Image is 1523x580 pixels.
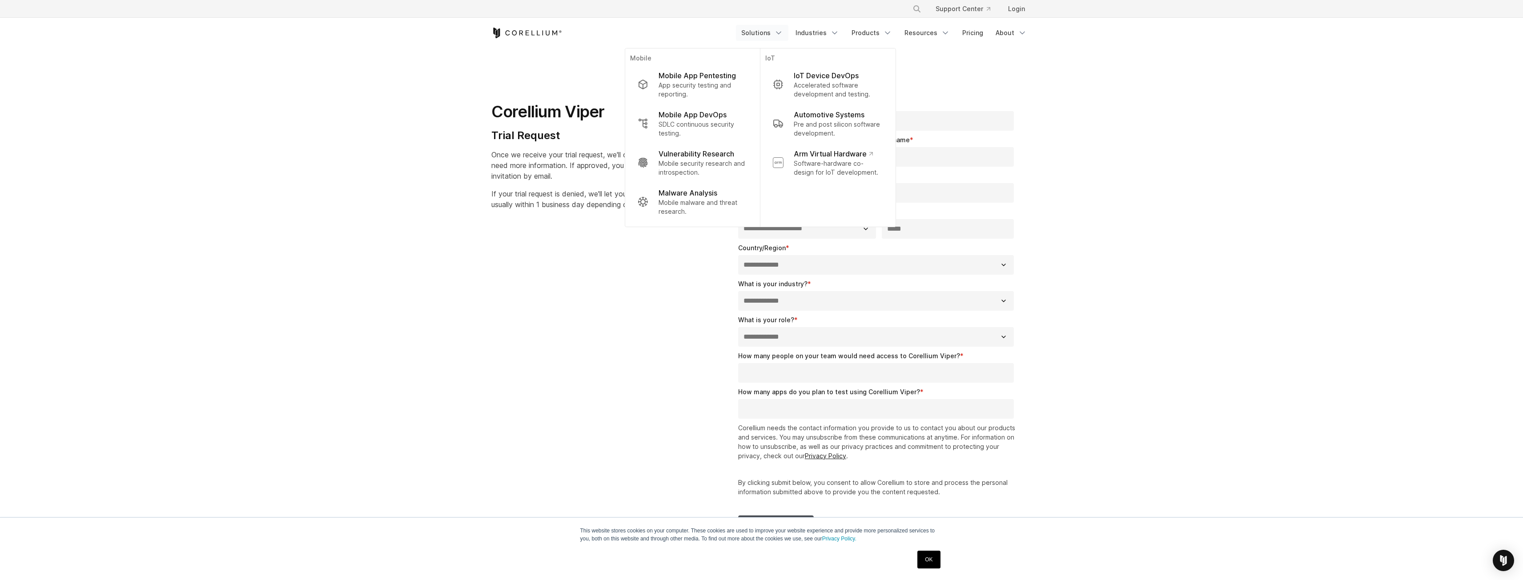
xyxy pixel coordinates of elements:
p: Mobile App Pentesting [659,70,736,81]
h1: Corellium Viper [491,102,685,122]
a: Privacy Policy [805,452,846,460]
div: Open Intercom Messenger [1493,550,1514,571]
a: Industries [790,25,844,41]
span: What is your industry? [738,280,808,288]
span: How many people on your team would need access to Corellium Viper? [738,352,960,360]
a: Pricing [957,25,989,41]
p: Automotive Systems [794,109,864,120]
span: Country/Region [738,244,786,252]
p: Software-hardware co-design for IoT development. [794,159,883,177]
div: Navigation Menu [902,1,1032,17]
button: Search [909,1,925,17]
a: Mobile App Pentesting App security testing and reporting. [630,65,754,104]
p: By clicking submit below, you consent to allow Corellium to store and process the personal inform... [738,478,1018,496]
p: Pre and post silicon software development. [794,120,883,138]
span: How many apps do you plan to test using Corellium Viper? [738,388,920,396]
p: SDLC continuous security testing. [659,120,747,138]
a: Mobile App DevOps SDLC continuous security testing. [630,104,754,143]
a: Arm Virtual Hardware Software-hardware co-design for IoT development. [765,143,890,182]
a: OK [917,551,940,568]
span: What is your role? [738,316,794,324]
h4: Trial Request [491,129,685,142]
p: Mobile security research and introspection. [659,159,747,177]
a: Solutions [736,25,788,41]
a: Vulnerability Research Mobile security research and introspection. [630,143,754,182]
p: Mobile App DevOps [659,109,727,120]
a: Support Center [928,1,997,17]
p: Arm Virtual Hardware [794,148,872,159]
span: If your trial request is denied, we'll let you know by email usually within 1 business day depend... [491,189,685,209]
a: IoT Device DevOps Accelerated software development and testing. [765,65,890,104]
a: Privacy Policy. [822,536,856,542]
p: App security testing and reporting. [659,81,747,99]
a: Automotive Systems Pre and post silicon software development. [765,104,890,143]
p: IoT [765,54,890,65]
a: Malware Analysis Mobile malware and threat research. [630,182,754,221]
p: Malware Analysis [659,188,717,198]
div: Navigation Menu [736,25,1032,41]
a: Login [1001,1,1032,17]
a: Products [846,25,897,41]
p: Vulnerability Research [659,148,734,159]
span: Once we receive your trial request, we'll contact you if we need more information. If approved, y... [491,150,682,180]
p: This website stores cookies on your computer. These cookies are used to improve your website expe... [580,527,943,543]
p: Corellium needs the contact information you provide to us to contact you about our products and s... [738,423,1018,460]
a: Resources [899,25,955,41]
p: Accelerated software development and testing. [794,81,883,99]
p: Mobile malware and threat research. [659,198,747,216]
a: Corellium Home [491,28,562,38]
p: Mobile [630,54,754,65]
a: About [990,25,1032,41]
p: IoT Device DevOps [794,70,859,81]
